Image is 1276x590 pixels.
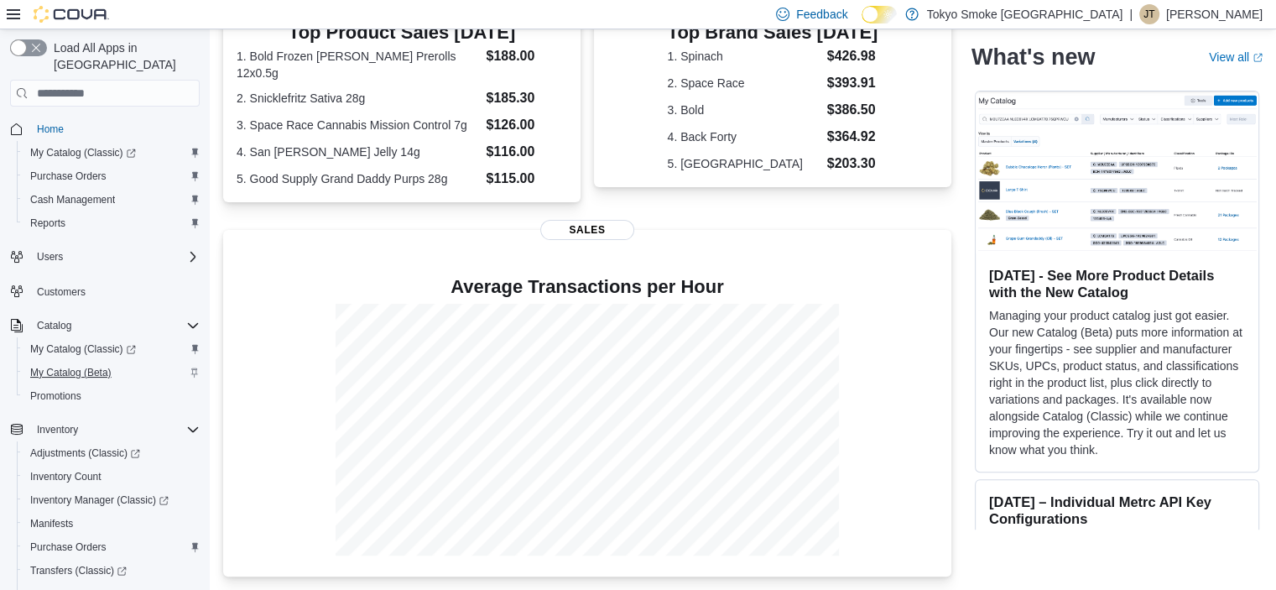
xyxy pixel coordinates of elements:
[30,342,136,356] span: My Catalog (Classic)
[23,190,122,210] a: Cash Management
[30,118,200,139] span: Home
[34,6,109,23] img: Cova
[30,564,127,577] span: Transfers (Classic)
[989,493,1245,527] h3: [DATE] – Individual Metrc API Key Configurations
[23,386,200,406] span: Promotions
[827,154,878,174] dd: $203.30
[37,285,86,299] span: Customers
[17,337,206,361] a: My Catalog (Classic)
[540,220,634,240] span: Sales
[23,213,72,233] a: Reports
[23,467,200,487] span: Inventory Count
[17,141,206,164] a: My Catalog (Classic)
[30,420,85,440] button: Inventory
[23,166,200,186] span: Purchase Orders
[30,316,78,336] button: Catalog
[23,514,200,534] span: Manifests
[30,493,169,507] span: Inventory Manager (Classic)
[237,170,479,187] dt: 5. Good Supply Grand Daddy Purps 28g
[3,117,206,141] button: Home
[927,4,1123,24] p: Tokyo Smoke [GEOGRAPHIC_DATA]
[30,146,136,159] span: My Catalog (Classic)
[3,245,206,269] button: Users
[23,143,200,163] span: My Catalog (Classic)
[1143,4,1154,24] span: JT
[668,128,820,145] dt: 4. Back Forty
[237,277,938,297] h4: Average Transactions per Hour
[862,6,897,23] input: Dark Mode
[1253,53,1263,63] svg: External link
[23,339,200,359] span: My Catalog (Classic)
[668,102,820,118] dt: 3. Bold
[796,6,847,23] span: Feedback
[37,319,71,332] span: Catalog
[827,100,878,120] dd: $386.50
[3,314,206,337] button: Catalog
[23,363,200,383] span: My Catalog (Beta)
[30,420,200,440] span: Inventory
[237,48,479,81] dt: 1. Bold Frozen [PERSON_NAME] Prerolls 12x0.5g
[30,217,65,230] span: Reports
[17,465,206,488] button: Inventory Count
[23,190,200,210] span: Cash Management
[23,537,200,557] span: Purchase Orders
[17,188,206,211] button: Cash Management
[30,170,107,183] span: Purchase Orders
[1129,4,1133,24] p: |
[989,267,1245,300] h3: [DATE] - See More Product Details with the New Catalog
[23,166,113,186] a: Purchase Orders
[17,164,206,188] button: Purchase Orders
[486,169,566,189] dd: $115.00
[3,279,206,303] button: Customers
[237,90,479,107] dt: 2. Snicklefritz Sativa 28g
[668,155,820,172] dt: 5. [GEOGRAPHIC_DATA]
[30,446,140,460] span: Adjustments (Classic)
[30,316,200,336] span: Catalog
[23,339,143,359] a: My Catalog (Classic)
[971,44,1095,70] h2: What's new
[237,144,479,160] dt: 4. San [PERSON_NAME] Jelly 14g
[3,418,206,441] button: Inventory
[668,75,820,91] dt: 2. Space Race
[1209,50,1263,64] a: View allExternal link
[30,280,200,301] span: Customers
[17,559,206,582] a: Transfers (Classic)
[17,361,206,384] button: My Catalog (Beta)
[23,514,80,534] a: Manifests
[30,517,73,530] span: Manifests
[30,282,92,302] a: Customers
[30,247,70,267] button: Users
[486,46,566,66] dd: $188.00
[17,535,206,559] button: Purchase Orders
[17,441,206,465] a: Adjustments (Classic)
[237,23,567,43] h3: Top Product Sales [DATE]
[30,193,115,206] span: Cash Management
[23,443,147,463] a: Adjustments (Classic)
[23,561,133,581] a: Transfers (Classic)
[17,211,206,235] button: Reports
[30,540,107,554] span: Purchase Orders
[23,537,113,557] a: Purchase Orders
[23,490,200,510] span: Inventory Manager (Classic)
[37,423,78,436] span: Inventory
[237,117,479,133] dt: 3. Space Race Cannabis Mission Control 7g
[827,127,878,147] dd: $364.92
[23,561,200,581] span: Transfers (Classic)
[668,23,878,43] h3: Top Brand Sales [DATE]
[47,39,200,73] span: Load All Apps in [GEOGRAPHIC_DATA]
[23,490,175,510] a: Inventory Manager (Classic)
[37,123,64,136] span: Home
[23,213,200,233] span: Reports
[23,386,88,406] a: Promotions
[668,48,820,65] dt: 1. Spinach
[23,363,118,383] a: My Catalog (Beta)
[30,366,112,379] span: My Catalog (Beta)
[827,46,878,66] dd: $426.98
[989,307,1245,458] p: Managing your product catalog just got easier. Our new Catalog (Beta) puts more information at yo...
[486,115,566,135] dd: $126.00
[486,142,566,162] dd: $116.00
[23,443,200,463] span: Adjustments (Classic)
[37,250,63,264] span: Users
[1166,4,1263,24] p: [PERSON_NAME]
[30,247,200,267] span: Users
